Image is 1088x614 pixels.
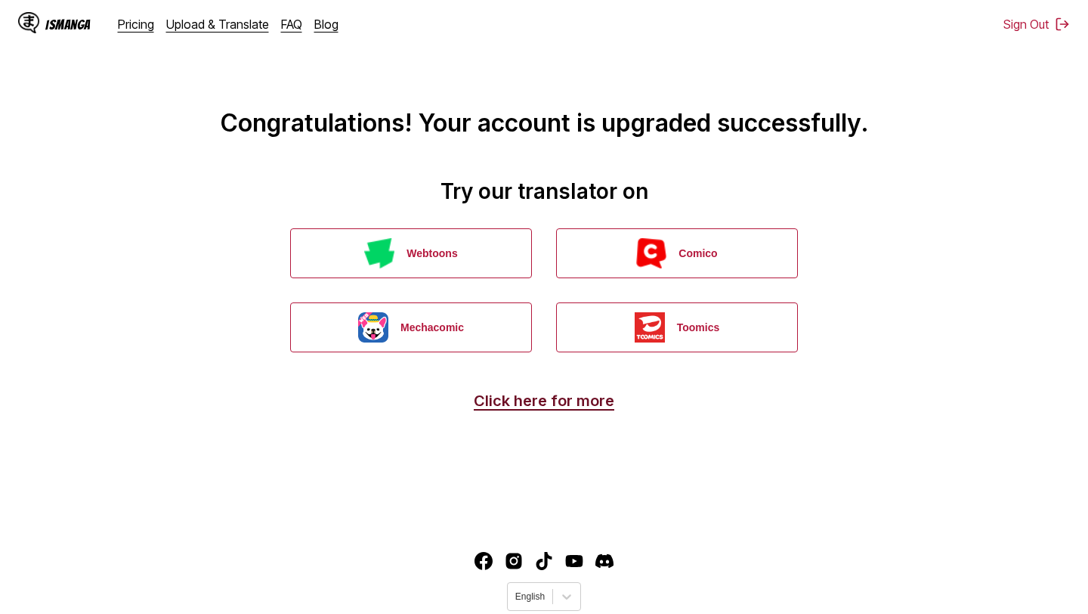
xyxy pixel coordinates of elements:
input: Select language [515,591,518,602]
a: FAQ [281,17,302,32]
img: Toomics [635,312,665,343]
a: Facebook [474,552,493,570]
a: Pricing [118,17,154,32]
h1: Congratulations! Your account is upgraded successfully. [12,16,1076,138]
button: Mechacomic [290,302,532,352]
img: IsManga Discord [595,552,614,570]
div: IsManga [45,17,91,32]
button: Comico [556,228,798,278]
img: IsManga YouTube [565,552,583,570]
h2: Try our translator on [12,178,1076,204]
button: Toomics [556,302,798,352]
img: IsManga Facebook [474,552,493,570]
button: Webtoons [290,228,532,278]
img: Webtoons [364,238,394,268]
a: Instagram [505,552,523,570]
img: Mechacomic [358,312,388,343]
img: Sign out [1055,17,1070,32]
a: Discord [595,552,614,570]
a: Youtube [565,552,583,570]
a: Upload & Translate [166,17,269,32]
button: Sign Out [1003,17,1070,32]
img: Comico [636,238,666,268]
a: TikTok [535,552,553,570]
img: IsManga TikTok [535,552,553,570]
a: Click here for more [474,392,614,410]
a: IsManga LogoIsManga [18,12,118,36]
a: Blog [314,17,338,32]
img: IsManga Logo [18,12,39,33]
img: IsManga Instagram [505,552,523,570]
